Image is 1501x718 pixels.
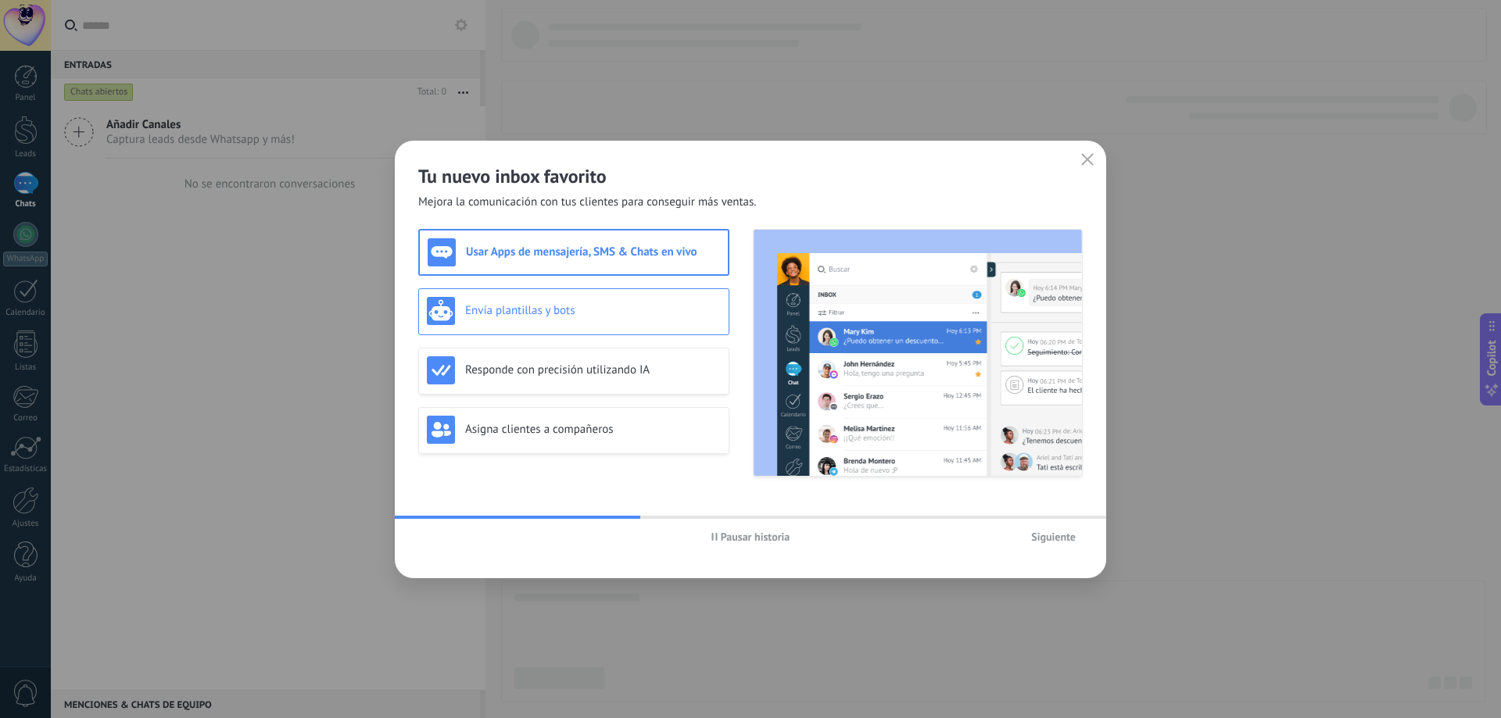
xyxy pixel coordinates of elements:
[418,195,757,210] span: Mejora la comunicación con tus clientes para conseguir más ventas.
[465,303,721,318] h3: Envía plantillas y bots
[1024,525,1083,548] button: Siguiente
[465,422,721,437] h3: Asigna clientes a compañeros
[1031,531,1076,542] span: Siguiente
[418,164,1083,188] h2: Tu nuevo inbox favorito
[721,531,790,542] span: Pausar historia
[465,363,721,377] h3: Responde con precisión utilizando IA
[704,525,797,548] button: Pausar historia
[466,245,720,259] h3: Usar Apps de mensajería, SMS & Chats en vivo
